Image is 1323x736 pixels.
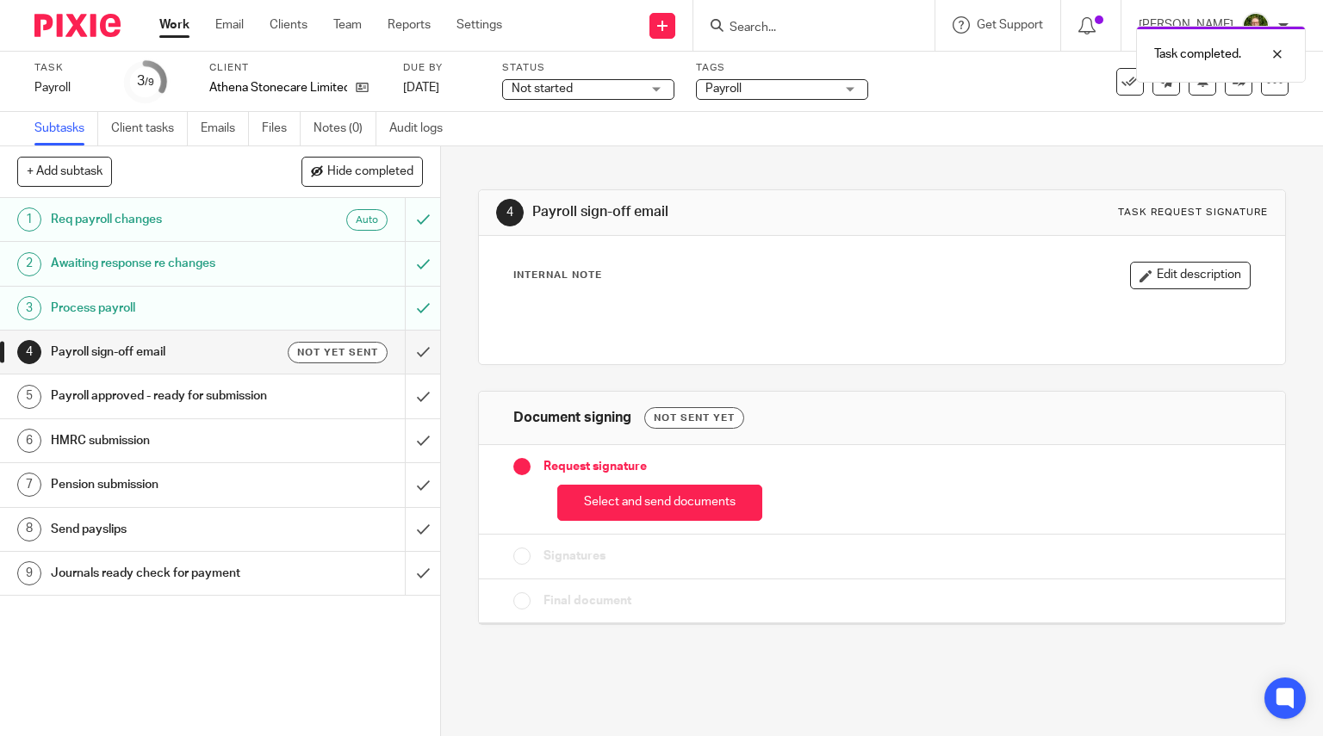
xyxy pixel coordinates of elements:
[262,112,301,145] a: Files
[1242,12,1270,40] img: U9kDOIcY.jpeg
[34,112,98,145] a: Subtasks
[333,16,362,34] a: Team
[215,16,244,34] a: Email
[389,112,456,145] a: Audit logs
[17,385,41,409] div: 5
[51,207,276,232] h1: Req payroll changes
[502,61,674,75] label: Status
[51,383,276,409] h1: Payroll approved - ready for submission
[301,157,423,186] button: Hide completed
[557,485,762,522] button: Select and send documents
[201,112,249,145] a: Emails
[209,61,382,75] label: Client
[314,112,376,145] a: Notes (0)
[457,16,502,34] a: Settings
[543,458,647,475] span: Request signature
[270,16,307,34] a: Clients
[34,79,103,96] div: Payroll
[543,547,606,565] span: Signatures
[111,112,188,145] a: Client tasks
[1118,206,1268,220] div: Task request signature
[17,517,41,541] div: 8
[496,199,524,226] div: 4
[137,71,154,91] div: 3
[209,79,347,96] p: Athena Stonecare Limited
[17,207,41,232] div: 1
[388,16,431,34] a: Reports
[51,560,276,586] h1: Journals ready check for payment
[51,339,276,365] h1: Payroll sign-off email
[17,157,112,186] button: + Add subtask
[403,61,481,75] label: Due by
[17,340,41,364] div: 4
[159,16,189,34] a: Work
[51,295,276,321] h1: Process payroll
[513,409,631,427] h1: Document signing
[705,83,742,95] span: Payroll
[1130,262,1251,289] button: Edit description
[532,203,918,221] h1: Payroll sign-off email
[403,82,439,94] span: [DATE]
[644,407,744,429] div: Not sent yet
[17,429,41,453] div: 6
[1154,46,1241,63] p: Task completed.
[17,473,41,497] div: 7
[34,61,103,75] label: Task
[51,472,276,498] h1: Pension submission
[543,592,631,609] span: Final document
[51,428,276,454] h1: HMRC submission
[512,83,573,95] span: Not started
[513,269,602,282] p: Internal Note
[17,296,41,320] div: 3
[145,77,154,87] small: /9
[51,250,276,276] h1: Awaiting response re changes
[34,14,121,37] img: Pixie
[51,516,276,542] h1: Send payslips
[17,252,41,276] div: 2
[17,561,41,585] div: 9
[327,165,413,179] span: Hide completed
[346,209,388,231] div: Auto
[297,345,378,360] span: Not yet sent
